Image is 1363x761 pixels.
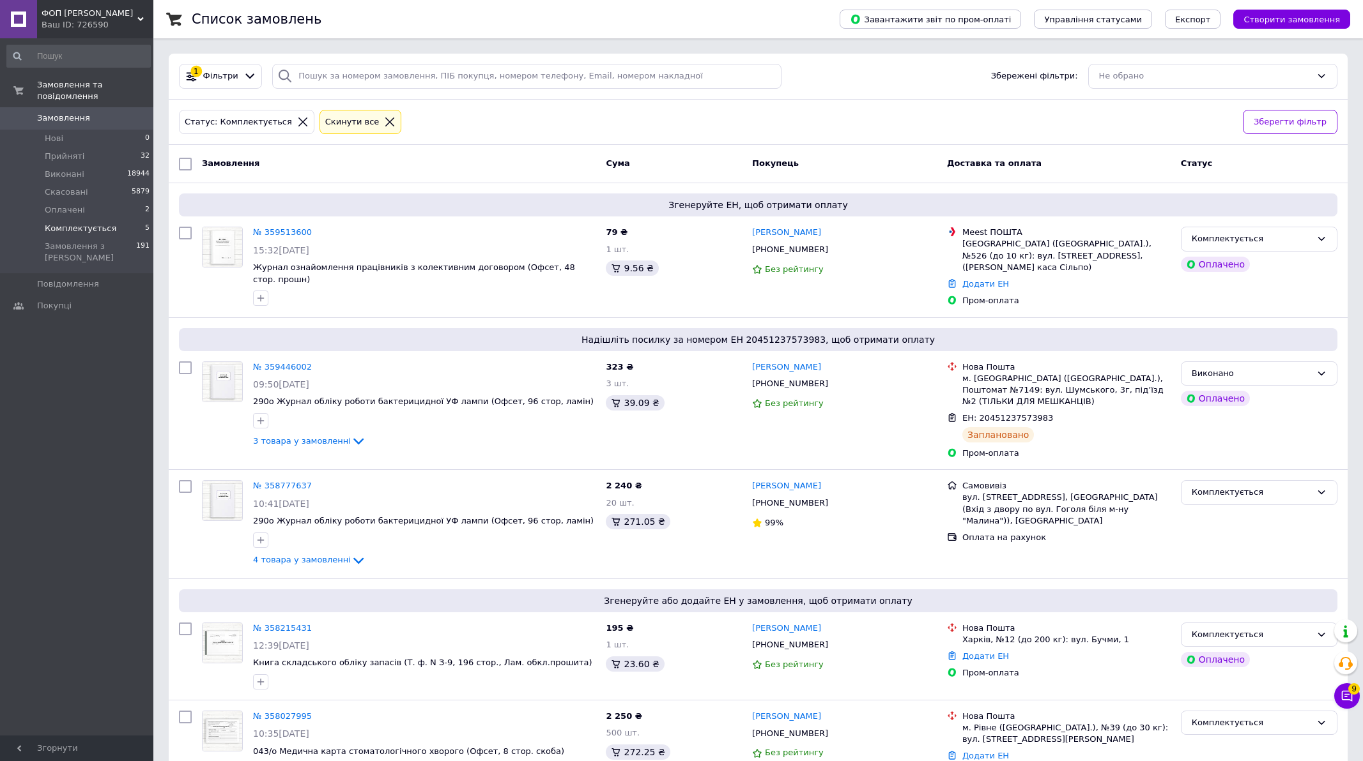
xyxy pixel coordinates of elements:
[991,70,1078,82] span: Збережені фільтри:
[752,498,828,508] span: [PHONE_NUMBER]
[962,238,1171,273] div: [GEOGRAPHIC_DATA] ([GEOGRAPHIC_DATA].), №526 (до 10 кг): вул. [STREET_ADDRESS], ([PERSON_NAME] ка...
[962,722,1171,745] div: м. Рівне ([GEOGRAPHIC_DATA].), №39 (до 30 кг): вул. [STREET_ADDRESS][PERSON_NAME]
[1192,232,1311,246] div: Комплектується
[606,481,642,490] span: 2 240 ₴
[253,481,312,490] a: № 358777637
[253,436,351,446] span: 3 товара у замовленні
[962,361,1171,373] div: Нова Пошта
[606,362,633,372] span: 323 ₴
[253,245,309,255] span: 15:32[DATE]
[1181,652,1250,667] div: Оплачено
[1034,10,1152,29] button: Управління статусами
[6,45,151,68] input: Пошук
[752,480,821,492] a: [PERSON_NAME]
[1181,158,1213,168] span: Статус
[606,395,664,411] div: 39.09 ₴
[962,413,1053,423] span: ЕН: 20451237573983
[606,728,640,737] span: 500 шт.
[1181,391,1250,406] div: Оплачено
[253,746,564,756] a: 043/о Медична карта стоматологічного хворого (Офсет, 8 стор. скоба)
[145,223,150,234] span: 5
[1348,683,1360,695] span: 9
[606,656,664,672] div: 23.60 ₴
[253,499,309,509] span: 10:41[DATE]
[202,622,243,663] a: Фото товару
[962,711,1171,722] div: Нова Пошта
[184,333,1332,346] span: Надішліть посилку за номером ЕН 20451237573983, щоб отримати оплату
[202,158,259,168] span: Замовлення
[203,70,238,82] span: Фільтри
[962,227,1171,238] div: Meest ПОШТА
[203,623,242,663] img: Фото товару
[253,396,594,406] a: 290о Журнал обліку роботи бактерицидної УФ лампи (Офсет, 96 стор, ламін)
[272,64,782,89] input: Пошук за номером замовлення, ПІБ покупця, номером телефону, Email, номером накладної
[253,436,366,446] a: 3 товара у замовленні
[1254,116,1327,129] span: Зберегти фільтр
[37,79,153,102] span: Замовлення та повідомлення
[606,498,634,508] span: 20 шт.
[765,659,824,669] span: Без рейтингу
[606,227,628,237] span: 79 ₴
[765,748,824,757] span: Без рейтингу
[190,66,202,77] div: 1
[45,241,136,264] span: Замовлення з [PERSON_NAME]
[45,204,85,216] span: Оплачені
[253,555,351,564] span: 4 товара у замовленні
[765,398,824,408] span: Без рейтингу
[145,133,150,144] span: 0
[1044,15,1142,24] span: Управління статусами
[1192,486,1311,499] div: Комплектується
[962,622,1171,634] div: Нова Пошта
[127,169,150,180] span: 18944
[1244,15,1340,24] span: Створити замовлення
[1192,628,1311,642] div: Комплектується
[253,658,592,667] a: Книга складського обліку запасів (Т. ф. N З-9, 196 стор., Лам. обкл.прошита)
[1233,10,1350,29] button: Створити замовлення
[606,158,629,168] span: Cума
[136,241,150,264] span: 191
[141,151,150,162] span: 32
[45,169,84,180] span: Виконані
[606,260,658,276] div: 9.56 ₴
[752,379,828,388] span: [PHONE_NUMBER]
[323,116,382,129] div: Cкинути все
[253,362,312,372] a: № 359446002
[962,373,1171,408] div: м. [GEOGRAPHIC_DATA] ([GEOGRAPHIC_DATA].), Поштомат №7149: вул. Шумського, 3г, під’їзд №2 (ТІЛЬКИ...
[752,245,828,254] span: [PHONE_NUMBER]
[203,362,242,402] img: Фото товару
[182,116,295,129] div: Статус: Комплектується
[184,594,1332,607] span: Згенеруйте або додайте ЕН у замовлення, щоб отримати оплату
[962,532,1171,543] div: Оплата на рахунок
[253,227,312,237] a: № 359513600
[45,186,88,198] span: Скасовані
[253,555,366,564] a: 4 товара у замовленні
[962,651,1009,661] a: Додати ЕН
[947,158,1042,168] span: Доставка та оплата
[962,279,1009,289] a: Додати ЕН
[1334,683,1360,709] button: Чат з покупцем9
[962,295,1171,306] div: Пром-оплата
[253,262,575,284] span: Журнал ознайомлення працівників з колективним договором (Офсет, 48 стор. прошн)
[752,361,821,373] a: [PERSON_NAME]
[1165,10,1221,29] button: Експорт
[962,492,1171,527] div: вул. [STREET_ADDRESS], [GEOGRAPHIC_DATA] (Вхід з двору по вул. Гоголя біля м-ну "Малина")), [GEOG...
[184,199,1332,211] span: Згенеруйте ЕН, щоб отримати оплату
[253,728,309,739] span: 10:35[DATE]
[202,227,243,267] a: Фото товару
[752,227,821,239] a: [PERSON_NAME]
[253,623,312,633] a: № 358215431
[1181,257,1250,272] div: Оплачено
[606,640,629,649] span: 1 шт.
[752,622,821,635] a: [PERSON_NAME]
[752,640,828,649] span: [PHONE_NUMBER]
[1192,367,1311,380] div: Виконано
[606,623,633,633] span: 195 ₴
[253,516,594,525] a: 290о Журнал обліку роботи бактерицидної УФ лампи (Офсет, 96 стор, ламін)
[145,204,150,216] span: 2
[37,300,72,312] span: Покупці
[752,728,828,738] span: [PHONE_NUMBER]
[962,634,1171,645] div: Харків, №12 (до 200 кг): вул. Бучми, 1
